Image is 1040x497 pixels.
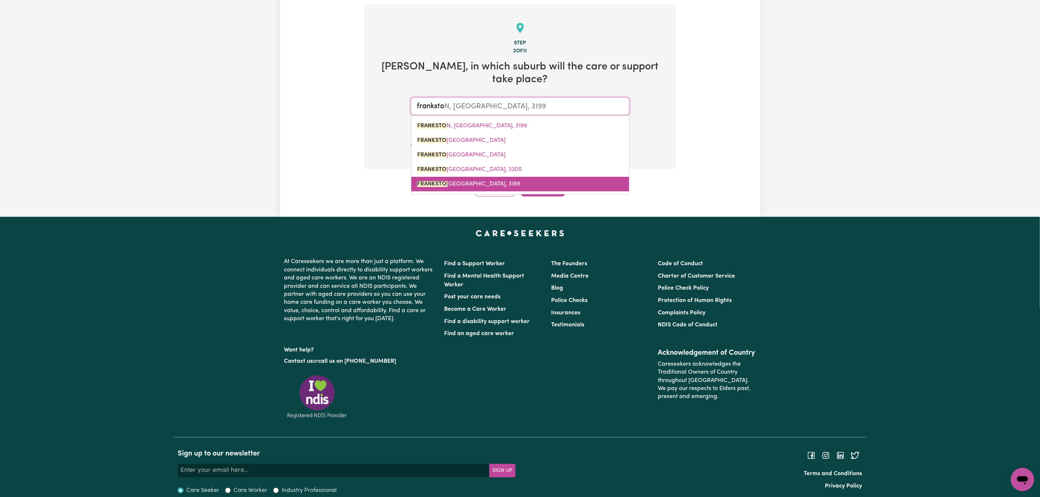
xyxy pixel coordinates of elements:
input: Enter your email here... [178,464,490,477]
a: Insurances [551,310,580,316]
img: Registered NDIS provider [284,374,350,420]
p: Careseekers acknowledges the Traditional Owners of Country throughout [GEOGRAPHIC_DATA]. We pay o... [658,357,756,404]
a: Find a Mental Health Support Worker [444,273,525,288]
a: FRANKSTON SOUTH, Victoria, 3199 [411,177,629,191]
a: Protection of Human Rights [658,298,732,303]
p: At Careseekers we are more than just a platform. We connect individuals directly to disability su... [284,255,436,326]
span: [GEOGRAPHIC_DATA] [417,152,506,158]
a: Follow Careseekers on Twitter [851,453,859,458]
span: [GEOGRAPHIC_DATA] [417,138,506,143]
a: Code of Conduct [658,261,703,267]
a: Testimonials [551,322,584,328]
a: Follow Careseekers on Facebook [807,453,816,458]
div: Step [376,39,664,47]
mark: FRANKSTO [417,181,447,187]
a: Follow Careseekers on LinkedIn [836,453,845,458]
a: Follow Careseekers on Instagram [822,453,830,458]
iframe: Button to launch messaging window, conversation in progress [1011,468,1034,491]
p: Want help? [284,343,436,354]
a: Post your care needs [444,294,501,300]
span: [GEOGRAPHIC_DATA], 3200 [417,167,522,172]
h2: [PERSON_NAME] , in which suburb will the care or support take place? [376,61,664,86]
label: Care Worker [234,486,267,495]
a: call us on [PHONE_NUMBER] [319,358,396,364]
div: menu-options [411,115,629,195]
mark: FRANKSTO [417,152,447,158]
a: FRANKSTON EAST, Victoria, 3199 [411,133,629,148]
a: The Founders [551,261,587,267]
a: Become a Care Worker [444,306,507,312]
a: FRANKSTON NORTH, Victoria, 3200 [411,162,629,177]
a: Complaints Policy [658,310,705,316]
a: FRANKSTON HEIGHTS, Victoria, 3199 [411,148,629,162]
a: Charter of Customer Service [658,273,735,279]
a: Terms and Conditions [804,471,862,477]
p: or [284,354,436,368]
mark: FRANKSTO [417,123,447,129]
span: [GEOGRAPHIC_DATA], 3199 [417,181,520,187]
span: N, [GEOGRAPHIC_DATA], 3199 [417,123,527,129]
button: Subscribe [489,464,515,477]
input: Enter a suburb or postcode [411,98,629,115]
a: FRANKSTON, Victoria, 3199 [411,119,629,133]
a: Police Check Policy [658,285,709,291]
a: Find a disability support worker [444,319,530,325]
a: Find an aged care worker [444,331,514,337]
a: Find a Support Worker [444,261,505,267]
a: Blog [551,285,563,291]
div: 2 of 11 [376,47,664,55]
label: Care Seeker [186,486,219,495]
a: Media Centre [551,273,589,279]
a: Careseekers home page [476,230,564,236]
a: Privacy Policy [825,483,862,489]
mark: FRANKSTO [417,138,447,143]
h2: Sign up to our newsletter [178,449,515,458]
a: NDIS Code of Conduct [658,322,717,328]
a: Police Checks [551,298,588,303]
a: Contact us [284,358,313,364]
label: Industry Professional [282,486,337,495]
h2: Acknowledgement of Country [658,349,756,357]
mark: FRANKSTO [417,167,447,172]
